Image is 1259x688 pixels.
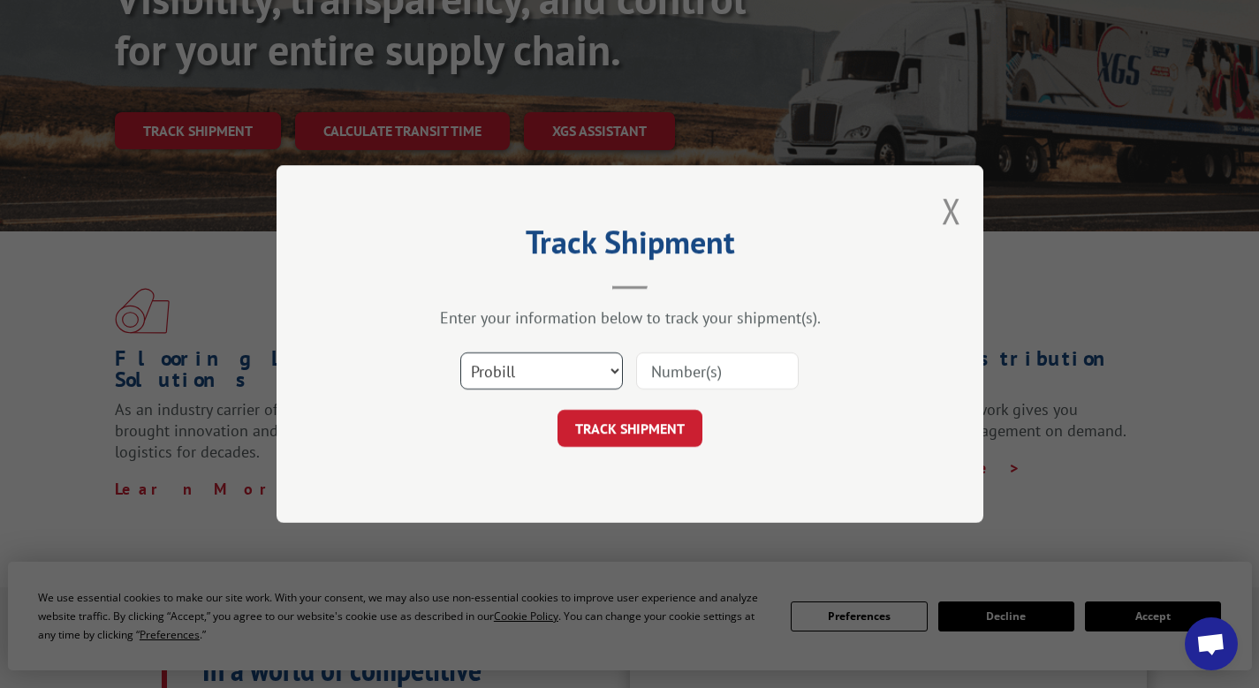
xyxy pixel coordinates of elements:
button: TRACK SHIPMENT [557,410,702,447]
input: Number(s) [636,352,799,389]
h2: Track Shipment [365,230,895,263]
a: Open chat [1185,617,1238,670]
button: Close modal [942,187,961,234]
div: Enter your information below to track your shipment(s). [365,307,895,328]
